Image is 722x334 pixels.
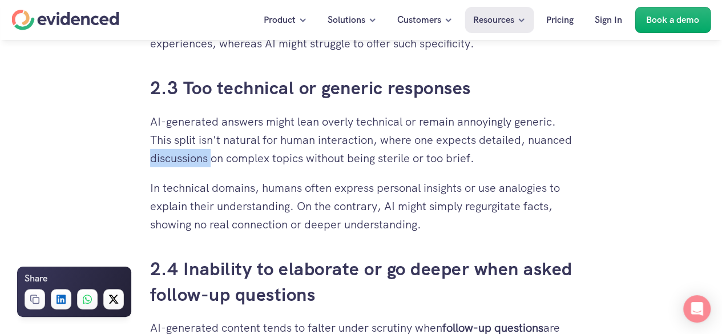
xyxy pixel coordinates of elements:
p: In technical domains, humans often express personal insights or use analogies to explain their un... [150,179,572,234]
p: Solutions [328,13,365,27]
p: Pricing [546,13,574,27]
a: Home [11,10,119,30]
p: Resources [473,13,514,27]
h6: Share [25,271,47,286]
p: Customers [397,13,441,27]
a: Pricing [538,7,582,33]
a: 2.4 Inability to elaborate or go deeper when asked follow-up questions [150,257,578,307]
p: Product [264,13,296,27]
a: 2.3 Too technical or generic responses [150,76,471,100]
div: Open Intercom Messenger [683,295,711,323]
p: Sign In [595,13,622,27]
p: AI-generated answers might lean overly technical or remain annoyingly generic. This split isn't n... [150,112,572,167]
a: Book a demo [635,7,711,33]
p: Book a demo [646,13,699,27]
a: Sign In [586,7,631,33]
